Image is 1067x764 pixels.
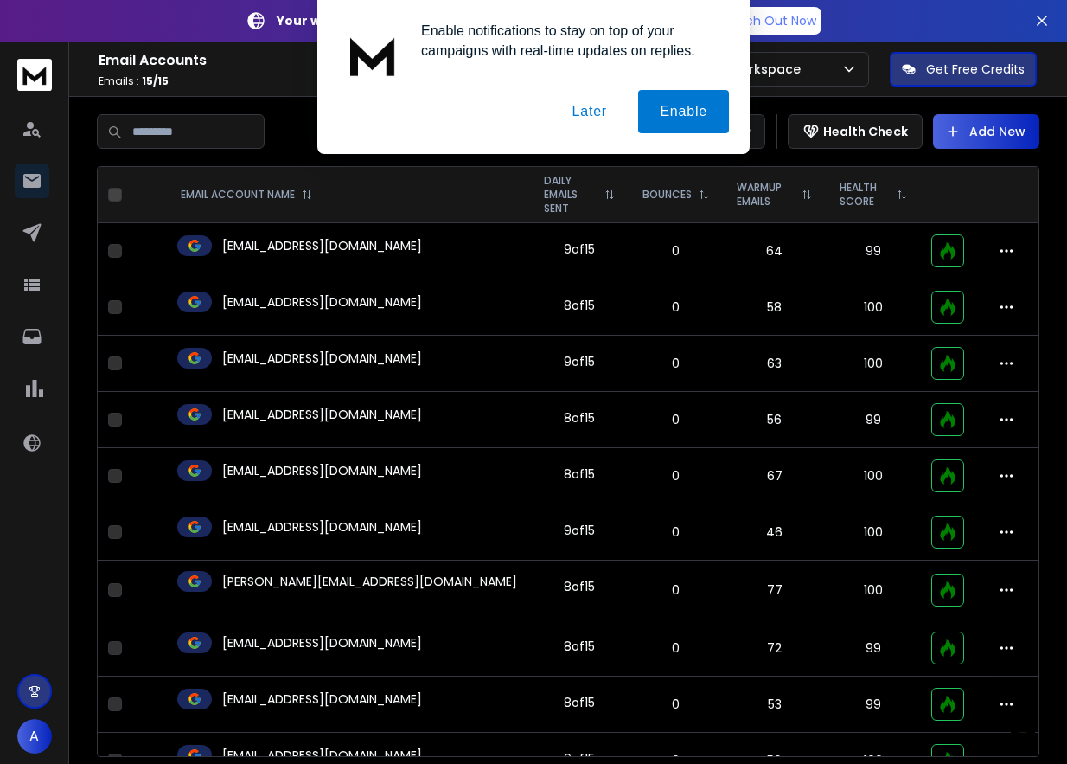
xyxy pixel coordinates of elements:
div: 8 of 15 [564,578,595,595]
div: 9 of 15 [564,353,595,370]
button: Later [550,90,628,133]
p: [EMAIL_ADDRESS][DOMAIN_NAME] [222,518,422,536]
p: HEALTH SCORE [840,181,890,209]
td: 99 [826,392,921,448]
p: [PERSON_NAME][EMAIL_ADDRESS][DOMAIN_NAME] [222,573,517,590]
p: BOUNCES [642,188,692,202]
iframe: Intercom live chat [1004,704,1045,746]
p: [EMAIL_ADDRESS][DOMAIN_NAME] [222,237,422,254]
td: 63 [723,336,826,392]
p: [EMAIL_ADDRESS][DOMAIN_NAME] [222,406,422,423]
p: WARMUP EMAILS [737,181,795,209]
p: 0 [639,467,712,485]
td: 56 [723,392,826,448]
td: 100 [826,336,921,392]
p: 0 [639,299,712,316]
p: DAILY EMAILS SENT [544,174,597,215]
td: 72 [723,620,826,677]
td: 53 [723,677,826,733]
p: [EMAIL_ADDRESS][DOMAIN_NAME] [222,350,422,367]
p: 0 [639,242,712,260]
div: 8 of 15 [564,638,595,655]
div: 8 of 15 [564,409,595,427]
td: 99 [826,677,921,733]
div: Intercom messenger [7,7,35,55]
p: [EMAIL_ADDRESS][DOMAIN_NAME] [222,634,422,652]
div: 8 of 15 [564,694,595,711]
p: 0 [639,696,712,713]
td: 58 [723,279,826,336]
p: [EMAIL_ADDRESS][DOMAIN_NAME] [222,747,422,764]
p: [EMAIL_ADDRESS][DOMAIN_NAME] [222,690,422,708]
td: 64 [723,223,826,279]
div: 8 of 15 [564,465,595,483]
div: 9 of 15 [564,241,595,258]
div: Close Intercom Messenger [7,7,35,55]
p: 0 [639,523,712,541]
button: A [17,719,52,754]
td: 100 [826,504,921,561]
td: 100 [826,279,921,336]
td: 67 [723,448,826,504]
div: Enable notifications to stay on top of your campaigns with real-time updates on replies. [407,21,729,61]
td: 100 [826,448,921,504]
img: notification icon [338,21,407,90]
p: 0 [639,639,712,657]
div: Intercom [7,7,35,55]
p: 0 [639,355,712,372]
button: Enable [638,90,729,133]
p: [EMAIL_ADDRESS][DOMAIN_NAME] [222,462,422,479]
p: 0 [639,411,712,428]
td: 100 [826,561,921,620]
td: 77 [723,561,826,620]
div: 8 of 15 [564,297,595,314]
td: 46 [723,504,826,561]
p: [EMAIL_ADDRESS][DOMAIN_NAME] [222,293,422,311]
div: 9 of 15 [564,522,595,539]
p: 0 [639,581,712,599]
td: 99 [826,620,921,677]
td: 99 [826,223,921,279]
div: EMAIL ACCOUNT NAME [181,188,312,202]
